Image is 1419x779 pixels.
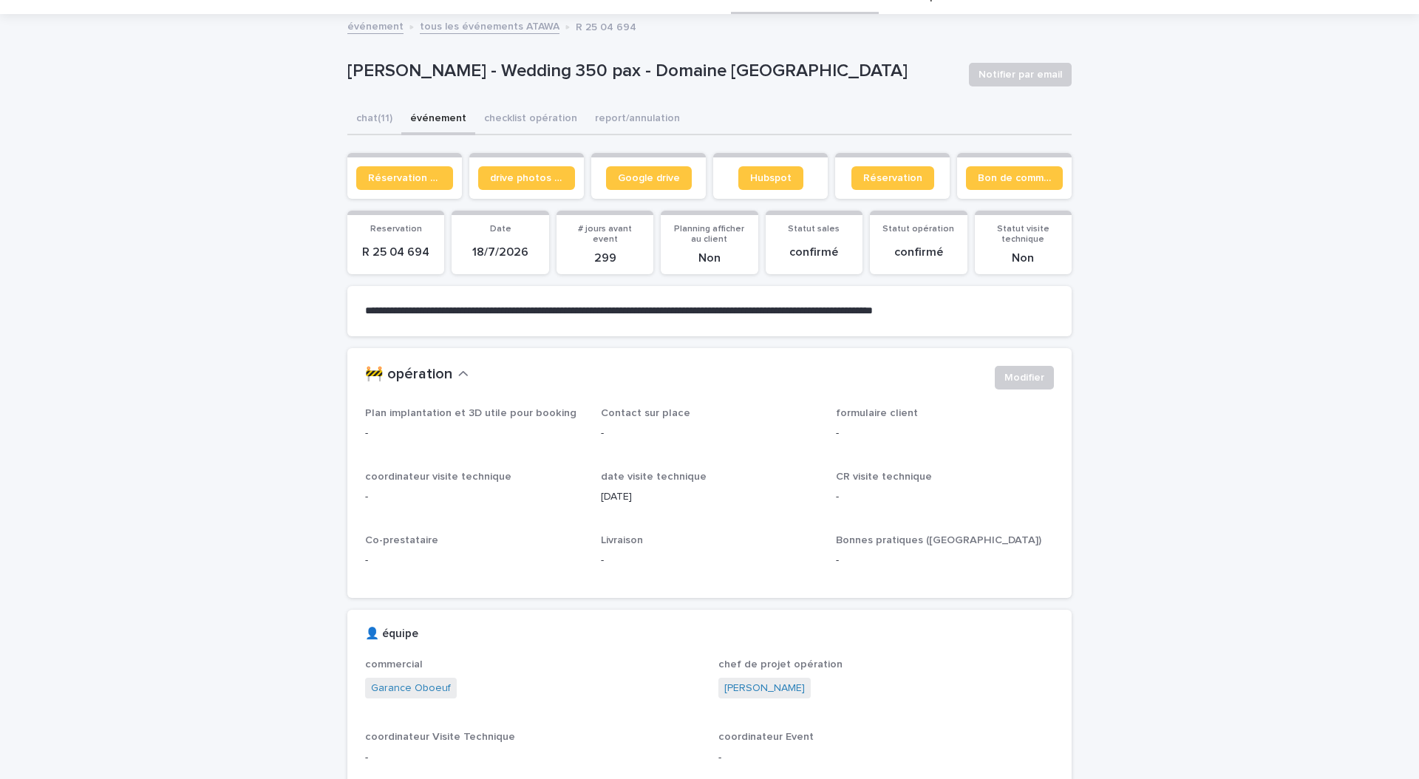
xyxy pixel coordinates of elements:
span: Date [490,225,511,234]
p: confirmé [775,245,854,259]
span: Statut visite technique [997,225,1049,244]
span: coordinateur Event [718,732,814,742]
span: Reservation [370,225,422,234]
p: - [601,553,819,568]
p: R 25 04 694 [356,245,435,259]
p: - [365,750,701,766]
p: [PERSON_NAME] - Wedding 350 pax - Domaine [GEOGRAPHIC_DATA] [347,61,957,82]
p: Non [670,251,749,265]
a: Réservation client [356,166,453,190]
span: Notifier par email [979,67,1062,82]
span: commercial [365,659,423,670]
span: Statut opération [882,225,954,234]
span: Co-prestataire [365,535,438,545]
h2: 👤 équipe [365,627,418,641]
p: - [601,426,819,441]
button: Modifier [995,366,1054,389]
span: Plan implantation et 3D utile pour booking [365,408,576,418]
span: Statut sales [788,225,840,234]
p: - [718,750,1054,766]
h2: 🚧 opération [365,366,452,384]
span: Modifier [1004,370,1044,385]
span: drive photos coordinateur [490,173,563,183]
span: # jours avant event [578,225,632,244]
button: chat (11) [347,104,401,135]
span: Réservation client [368,173,441,183]
span: Bonnes pratiques ([GEOGRAPHIC_DATA]) [836,535,1041,545]
span: Planning afficher au client [674,225,744,244]
p: - [836,489,1054,505]
a: Hubspot [738,166,803,190]
a: tous les événements ATAWA [420,17,559,34]
button: 🚧 opération [365,366,469,384]
p: - [836,553,1054,568]
p: R 25 04 694 [576,18,636,34]
p: - [365,426,583,441]
span: formulaire client [836,408,918,418]
a: Bon de commande [966,166,1063,190]
a: Garance Oboeuf [371,681,451,696]
a: Réservation [851,166,934,190]
p: - [365,553,583,568]
span: Contact sur place [601,408,690,418]
p: - [836,426,1054,441]
button: checklist opération [475,104,586,135]
span: Livraison [601,535,643,545]
button: événement [401,104,475,135]
a: [PERSON_NAME] [724,681,805,696]
span: Google drive [618,173,680,183]
a: drive photos coordinateur [478,166,575,190]
span: Bon de commande [978,173,1051,183]
p: [DATE] [601,489,819,505]
span: coordinateur visite technique [365,472,511,482]
span: date visite technique [601,472,707,482]
a: Google drive [606,166,692,190]
span: chef de projet opération [718,659,843,670]
span: Hubspot [750,173,792,183]
span: Réservation [863,173,922,183]
span: CR visite technique [836,472,932,482]
p: - [365,489,583,505]
p: 299 [565,251,644,265]
p: Non [984,251,1063,265]
button: Notifier par email [969,63,1072,86]
span: coordinateur Visite Technique [365,732,515,742]
button: report/annulation [586,104,689,135]
p: confirmé [879,245,958,259]
p: 18/7/2026 [460,245,540,259]
a: événement [347,17,404,34]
